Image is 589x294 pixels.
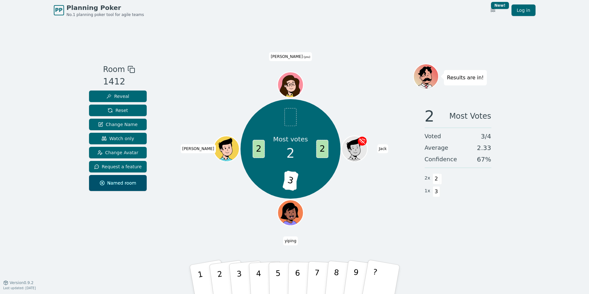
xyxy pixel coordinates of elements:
button: Reveal [89,91,147,102]
span: Planning Poker [67,3,144,12]
span: 2 [286,144,294,163]
span: 3 [433,186,440,197]
span: 2 [425,108,435,124]
button: Change Avatar [89,147,147,158]
span: Named room [100,180,136,186]
span: Reset [108,107,128,114]
span: 2.33 [477,143,491,152]
span: 3 / 4 [481,132,491,141]
span: Jack is the host [360,137,367,143]
span: (you) [303,56,310,59]
span: Request a feature [94,163,142,170]
span: 2 [433,173,440,184]
span: Most Votes [449,108,491,124]
span: Click to change your name [377,144,388,153]
span: 67 % [477,155,491,164]
a: PPPlanning PokerNo.1 planning poker tool for agile teams [54,3,144,17]
span: 2 x [425,175,430,182]
span: Room [103,64,125,75]
span: 2 [253,140,265,158]
span: Watch only [102,135,134,142]
span: Change Avatar [97,149,138,156]
button: New! [487,4,499,16]
span: No.1 planning poker tool for agile teams [67,12,144,17]
button: Named room [89,175,147,191]
span: 3 [282,171,299,191]
button: Click to change your avatar [278,73,302,97]
button: Change Name [89,119,147,130]
span: Click to change your name [269,52,312,61]
span: Click to change your name [283,237,298,246]
span: Last updated: [DATE] [3,286,36,290]
span: Confidence [425,155,457,164]
span: 1 x [425,187,430,195]
button: Watch only [89,133,147,144]
div: 1412 [103,75,135,88]
p: Results are in! [447,73,484,82]
button: Version0.9.2 [3,280,34,285]
span: 2 [316,140,328,158]
span: Change Name [98,121,137,128]
a: Log in [511,4,535,16]
button: Reset [89,105,147,116]
div: New! [491,2,509,9]
button: Request a feature [89,161,147,172]
span: PP [55,6,62,14]
span: Click to change your name [181,144,216,153]
span: Voted [425,132,441,141]
span: Version 0.9.2 [10,280,34,285]
span: Reveal [106,93,129,99]
p: Most votes [273,135,308,144]
span: Average [425,143,448,152]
